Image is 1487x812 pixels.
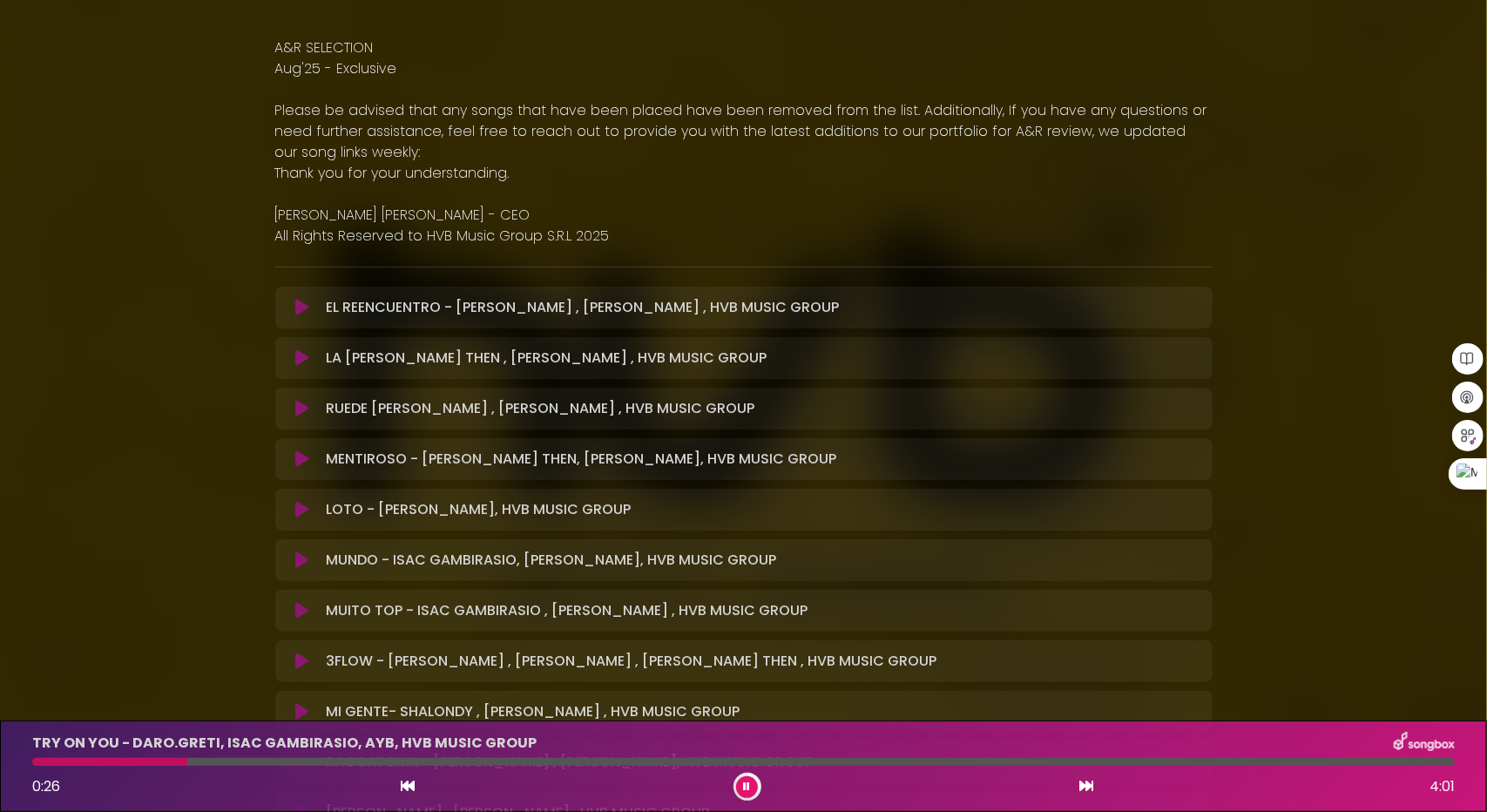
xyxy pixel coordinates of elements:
p: MI GENTE- SHALONDY , [PERSON_NAME] , HVB MUSIC GROUP [326,701,740,722]
p: Aug'25 - Exclusive [275,58,1213,79]
p: MENTIROSO - [PERSON_NAME] THEN, [PERSON_NAME], HVB MUSIC GROUP [326,449,836,470]
p: 3FLOW - [PERSON_NAME] , [PERSON_NAME] , [PERSON_NAME] THEN , HVB MUSIC GROUP [326,651,936,672]
p: RUEDE [PERSON_NAME] , [PERSON_NAME] , HVB MUSIC GROUP [326,398,754,419]
p: Thank you for your understanding. [275,163,1213,184]
p: MUNDO - ISAC GAMBIRASIO, [PERSON_NAME], HVB MUSIC GROUP [326,550,776,571]
p: MUITO TOP - ISAC GAMBIRASIO , [PERSON_NAME] , HVB MUSIC GROUP [326,600,808,621]
p: LOTO - [PERSON_NAME], HVB MUSIC GROUP [326,499,631,520]
span: 0:26 [32,776,60,796]
p: LA [PERSON_NAME] THEN , [PERSON_NAME] , HVB MUSIC GROUP [326,348,767,369]
p: All Rights Reserved to HVB Music Group S.R.L 2025 [275,226,1213,247]
p: TRY ON YOU - DARO.GRETI, ISAC GAMBIRASIO, AYB, HVB MUSIC GROUP [32,733,537,754]
p: A&R SELECTION [275,37,1213,58]
p: EL REENCUENTRO - [PERSON_NAME] , [PERSON_NAME] , HVB MUSIC GROUP [326,297,839,318]
p: [PERSON_NAME] [PERSON_NAME] - CEO [275,205,1213,226]
img: songbox-logo-white.png [1394,732,1455,754]
span: 4:01 [1430,776,1455,797]
p: Please be advised that any songs that have been placed have been removed from the list. Additiona... [275,100,1213,163]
